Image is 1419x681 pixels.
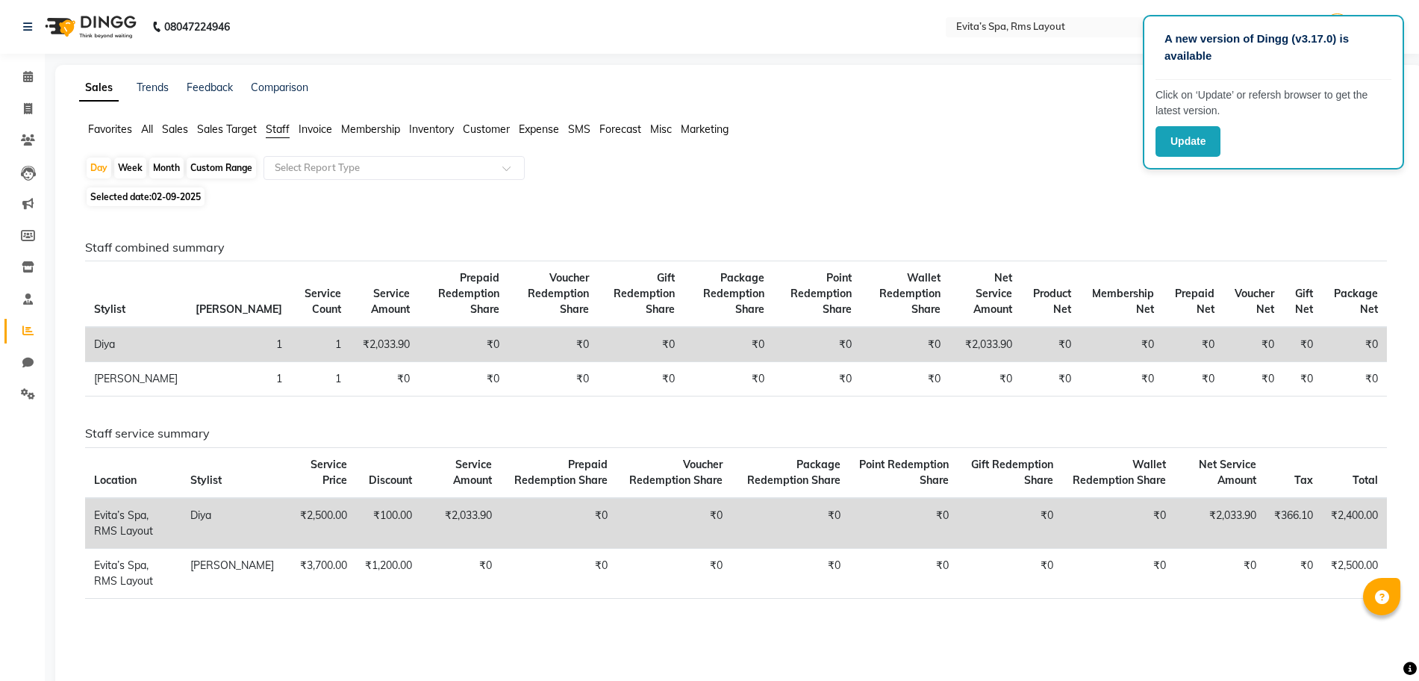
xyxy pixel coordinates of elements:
[187,158,256,178] div: Custom Range
[356,498,421,549] td: ₹100.00
[369,473,412,487] span: Discount
[617,498,732,549] td: ₹0
[350,327,420,362] td: ₹2,033.90
[421,498,501,549] td: ₹2,033.90
[949,362,1021,397] td: ₹0
[152,191,201,202] span: 02-09-2025
[508,327,598,362] td: ₹0
[85,327,187,362] td: Diya
[1322,362,1387,397] td: ₹0
[79,75,119,102] a: Sales
[773,327,861,362] td: ₹0
[650,122,672,136] span: Misc
[187,327,291,362] td: 1
[879,271,941,316] span: Wallet Redemption Share
[181,498,283,549] td: Diya
[501,548,616,598] td: ₹0
[419,327,508,362] td: ₹0
[311,458,347,487] span: Service Price
[1322,327,1387,362] td: ₹0
[299,122,332,136] span: Invoice
[94,302,125,316] span: Stylist
[453,458,492,487] span: Service Amount
[614,271,675,316] span: Gift Redemption Share
[87,158,111,178] div: Day
[617,548,732,598] td: ₹0
[1033,287,1071,316] span: Product Net
[1334,287,1378,316] span: Package Net
[528,271,589,316] span: Voucher Redemption Share
[291,327,350,362] td: 1
[973,271,1012,316] span: Net Service Amount
[283,548,356,598] td: ₹3,700.00
[1175,287,1214,316] span: Prepaid Net
[85,362,187,397] td: [PERSON_NAME]
[350,362,420,397] td: ₹0
[1175,548,1265,598] td: ₹0
[732,498,849,549] td: ₹0
[1265,498,1322,549] td: ₹366.10
[703,271,764,316] span: Package Redemption Share
[196,302,282,316] span: [PERSON_NAME]
[861,362,949,397] td: ₹0
[1080,327,1163,362] td: ₹0
[162,122,188,136] span: Sales
[859,458,949,487] span: Point Redemption Share
[141,122,153,136] span: All
[463,122,510,136] span: Customer
[598,327,684,362] td: ₹0
[629,458,723,487] span: Voucher Redemption Share
[790,271,852,316] span: Point Redemption Share
[1156,126,1220,157] button: Update
[187,362,291,397] td: 1
[371,287,410,316] span: Service Amount
[599,122,641,136] span: Forecast
[88,122,132,136] span: Favorites
[508,362,598,397] td: ₹0
[283,498,356,549] td: ₹2,500.00
[114,158,146,178] div: Week
[421,548,501,598] td: ₹0
[1223,327,1284,362] td: ₹0
[1092,287,1154,316] span: Membership Net
[773,362,861,397] td: ₹0
[1235,287,1274,316] span: Voucher Net
[861,327,949,362] td: ₹0
[85,240,1387,255] h6: Staff combined summary
[971,458,1053,487] span: Gift Redemption Share
[519,122,559,136] span: Expense
[1175,498,1265,549] td: ₹2,033.90
[85,548,181,598] td: Evita’s Spa, RMS Layout
[149,158,184,178] div: Month
[1156,87,1391,119] p: Click on ‘Update’ or refersh browser to get the latest version.
[85,498,181,549] td: Evita’s Spa, RMS Layout
[1294,473,1313,487] span: Tax
[1164,31,1382,64] p: A new version of Dingg (v3.17.0) is available
[1223,362,1284,397] td: ₹0
[181,548,283,598] td: [PERSON_NAME]
[1021,362,1080,397] td: ₹0
[197,122,257,136] span: Sales Target
[438,271,499,316] span: Prepaid Redemption Share
[1199,458,1256,487] span: Net Service Amount
[1322,548,1387,598] td: ₹2,500.00
[1322,498,1387,549] td: ₹2,400.00
[958,498,1062,549] td: ₹0
[598,362,684,397] td: ₹0
[85,426,1387,441] h6: Staff service summary
[305,287,341,316] span: Service Count
[849,498,958,549] td: ₹0
[187,81,233,94] a: Feedback
[681,122,729,136] span: Marketing
[1163,362,1223,397] td: ₹0
[137,81,169,94] a: Trends
[341,122,400,136] span: Membership
[409,122,454,136] span: Inventory
[568,122,590,136] span: SMS
[291,362,350,397] td: 1
[958,548,1062,598] td: ₹0
[1283,362,1322,397] td: ₹0
[164,6,230,48] b: 08047224946
[419,362,508,397] td: ₹0
[1062,548,1175,598] td: ₹0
